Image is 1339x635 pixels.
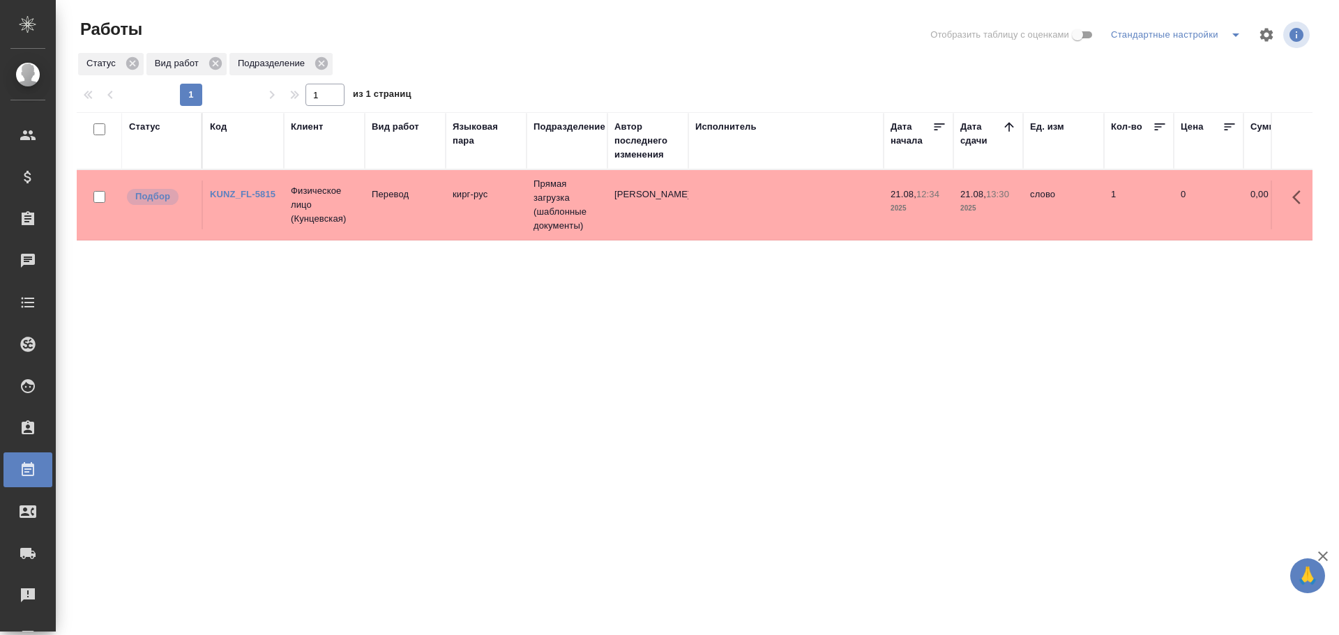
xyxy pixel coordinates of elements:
[1296,561,1319,590] span: 🙏
[1111,120,1142,134] div: Кол-во
[614,120,681,162] div: Автор последнего изменения
[86,56,121,70] p: Статус
[1290,558,1325,593] button: 🙏
[534,120,605,134] div: Подразделение
[155,56,204,70] p: Вид работ
[372,188,439,201] p: Перевод
[135,190,170,204] p: Подбор
[210,120,227,134] div: Код
[695,120,757,134] div: Исполнитель
[129,120,160,134] div: Статус
[527,170,607,240] td: Прямая загрузка (шаблонные документы)
[291,184,358,226] p: Физическое лицо (Кунцевская)
[291,120,323,134] div: Клиент
[238,56,310,70] p: Подразделение
[77,18,142,40] span: Работы
[1283,22,1312,48] span: Посмотреть информацию
[960,120,1002,148] div: Дата сдачи
[607,181,688,229] td: [PERSON_NAME]
[453,120,520,148] div: Языковая пара
[372,120,419,134] div: Вид работ
[1284,181,1317,214] button: Здесь прячутся важные кнопки
[1023,181,1104,229] td: слово
[960,201,1016,215] p: 2025
[210,189,275,199] a: KUNZ_FL-5815
[891,120,932,148] div: Дата начала
[891,189,916,199] p: 21.08,
[1104,181,1174,229] td: 1
[891,201,946,215] p: 2025
[1243,181,1313,229] td: 0,00 ₽
[126,188,195,206] div: Можно подбирать исполнителей
[1250,120,1280,134] div: Сумма
[986,189,1009,199] p: 13:30
[446,181,527,229] td: кирг-рус
[1250,18,1283,52] span: Настроить таблицу
[930,28,1069,42] span: Отобразить таблицу с оценками
[960,189,986,199] p: 21.08,
[916,189,939,199] p: 12:34
[1107,24,1250,46] div: split button
[1174,181,1243,229] td: 0
[1030,120,1064,134] div: Ед. изм
[229,53,333,75] div: Подразделение
[353,86,411,106] span: из 1 страниц
[78,53,144,75] div: Статус
[146,53,227,75] div: Вид работ
[1181,120,1204,134] div: Цена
